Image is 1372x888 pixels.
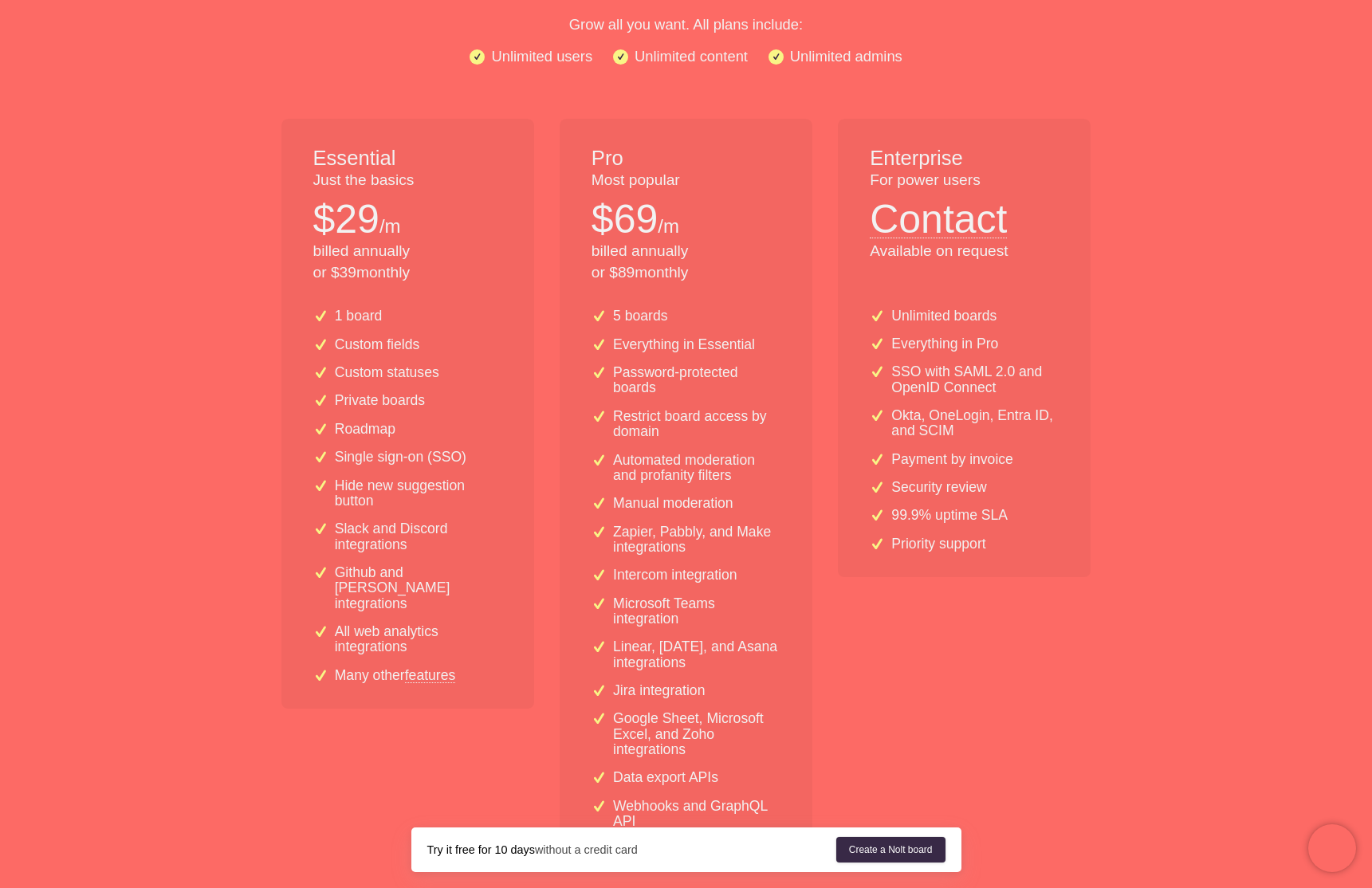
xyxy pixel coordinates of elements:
[613,337,755,352] p: Everything in Essential
[592,241,780,284] p: billed annually or $ 89 monthly
[891,536,985,552] p: Priority support
[891,508,1008,523] p: 99.9% uptime SLA
[891,336,998,352] p: Everything in Pro
[870,191,1007,238] button: Contact
[891,452,1013,467] p: Payment by invoice
[613,496,733,511] p: Manual moderation
[335,365,439,380] p: Custom statuses
[891,480,986,495] p: Security review
[891,408,1059,439] p: Okta, OneLogin, Entra ID, and SCIM
[613,568,737,583] p: Intercom integration
[613,683,705,698] p: Jira integration
[658,213,679,240] p: /m
[335,624,502,655] p: All web analytics integrations
[613,308,667,324] p: 5 boards
[613,711,780,757] p: Google Sheet, Microsoft Excel, and Zoho integrations
[613,770,718,785] p: Data export APIs
[592,191,658,247] p: $ 69
[613,639,780,670] p: Linear, [DATE], and Asana integrations
[891,364,1059,395] p: SSO with SAML 2.0 and OpenID Connect
[790,45,902,68] p: Unlimited admins
[870,241,1059,262] p: Available on request
[313,170,502,191] p: Just the basics
[335,668,456,683] p: Many other
[613,596,780,627] p: Microsoft Teams integration
[870,170,1059,191] p: For power users
[870,144,1059,173] h1: Enterprise
[335,393,425,408] p: Private boards
[335,521,502,552] p: Slack and Discord integrations
[335,450,466,465] p: Single sign-on (SSO)
[635,45,748,68] p: Unlimited content
[427,843,535,856] strong: Try it free for 10 days
[335,337,420,352] p: Custom fields
[176,13,1197,36] p: Grow all you want. All plans include:
[313,241,502,284] p: billed annually or $ 39 monthly
[1308,824,1356,872] iframe: Chatra live chat
[836,837,945,862] a: Create a Nolt board
[335,422,395,437] p: Roadmap
[335,308,383,324] p: 1 board
[613,799,780,830] p: Webhooks and GraphQL API
[313,191,379,247] p: $ 29
[592,170,780,191] p: Most popular
[335,478,502,509] p: Hide new suggestion button
[491,45,592,68] p: Unlimited users
[891,308,997,324] p: Unlimited boards
[335,565,502,611] p: Github and [PERSON_NAME] integrations
[379,213,401,240] p: /m
[405,668,456,682] a: features
[592,144,780,173] h1: Pro
[613,453,780,484] p: Automated moderation and profanity filters
[313,144,502,173] h1: Essential
[427,842,836,858] div: without a credit card
[613,409,780,440] p: Restrict board access by domain
[613,525,780,556] p: Zapier, Pabbly, and Make integrations
[613,365,780,396] p: Password-protected boards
